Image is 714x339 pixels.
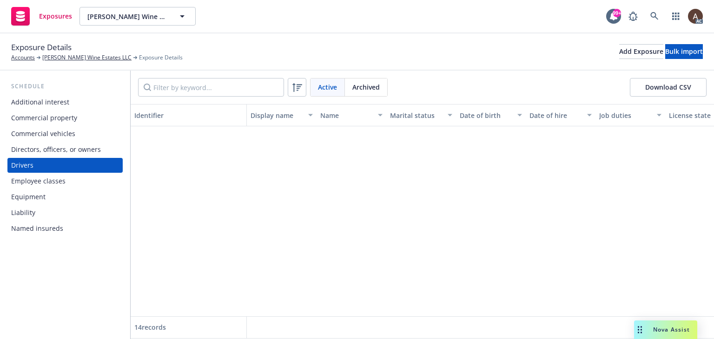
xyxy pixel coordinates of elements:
[624,7,642,26] a: Report a Bug
[352,82,380,92] span: Archived
[320,111,372,120] div: Name
[131,104,247,126] button: Identifier
[529,111,582,120] div: Date of hire
[665,45,703,59] div: Bulk import
[634,320,646,339] div: Drag to move
[386,104,456,126] button: Marital status
[7,174,123,189] a: Employee classes
[87,12,168,21] span: [PERSON_NAME] Wine Estates LLC
[11,41,72,53] span: Exposure Details
[11,205,35,220] div: Liability
[7,189,123,204] a: Equipment
[247,104,317,126] button: Display name
[11,126,75,141] div: Commercial vehicles
[138,78,284,97] input: Filter by keyword...
[665,44,703,59] button: Bulk import
[526,104,595,126] button: Date of hire
[619,45,663,59] div: Add Exposure
[251,111,303,120] div: Display name
[7,142,123,157] a: Directors, officers, or owners
[7,3,76,29] a: Exposures
[39,13,72,20] span: Exposures
[7,126,123,141] a: Commercial vehicles
[318,82,337,92] span: Active
[634,320,697,339] button: Nova Assist
[7,111,123,125] a: Commercial property
[630,78,707,97] button: Download CSV
[11,189,46,204] div: Equipment
[11,221,63,236] div: Named insureds
[42,53,132,62] a: [PERSON_NAME] Wine Estates LLC
[7,95,123,110] a: Additional interest
[390,111,442,120] div: Marital status
[460,111,512,120] div: Date of birth
[456,104,526,126] button: Date of birth
[688,9,703,24] img: photo
[317,104,386,126] button: Name
[11,95,69,110] div: Additional interest
[613,9,621,17] div: 99+
[79,7,196,26] button: [PERSON_NAME] Wine Estates LLC
[599,111,651,120] div: Job duties
[11,53,35,62] a: Accounts
[11,111,77,125] div: Commercial property
[134,323,166,332] span: 14 records
[645,7,664,26] a: Search
[653,326,690,333] span: Nova Assist
[7,158,123,173] a: Drivers
[11,158,33,173] div: Drivers
[595,104,665,126] button: Job duties
[139,53,183,62] span: Exposure Details
[7,205,123,220] a: Liability
[11,174,66,189] div: Employee classes
[7,221,123,236] a: Named insureds
[619,44,663,59] button: Add Exposure
[134,111,243,120] div: Identifier
[7,82,123,91] div: Schedule
[11,142,101,157] div: Directors, officers, or owners
[667,7,685,26] a: Switch app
